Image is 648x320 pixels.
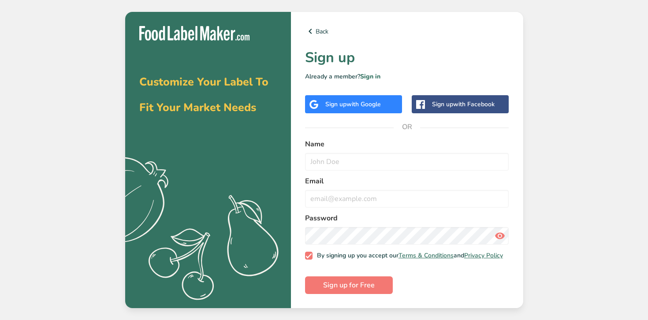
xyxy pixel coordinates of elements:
[323,280,375,290] span: Sign up for Free
[305,190,509,208] input: email@example.com
[305,153,509,171] input: John Doe
[139,74,268,115] span: Customize Your Label To Fit Your Market Needs
[398,251,454,260] a: Terms & Conditions
[464,251,503,260] a: Privacy Policy
[305,26,509,37] a: Back
[313,252,503,260] span: By signing up you accept our and
[305,139,509,149] label: Name
[346,100,381,108] span: with Google
[139,26,250,41] img: Food Label Maker
[305,276,393,294] button: Sign up for Free
[394,114,420,140] span: OR
[305,72,509,81] p: Already a member?
[305,213,509,223] label: Password
[325,100,381,109] div: Sign up
[360,72,380,81] a: Sign in
[305,47,509,68] h1: Sign up
[432,100,495,109] div: Sign up
[305,176,509,186] label: Email
[453,100,495,108] span: with Facebook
